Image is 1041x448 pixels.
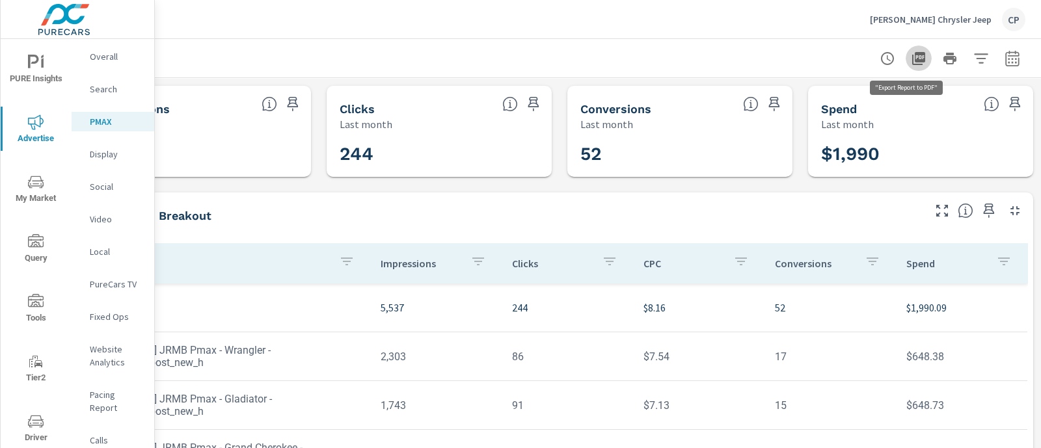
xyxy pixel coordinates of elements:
[821,116,874,132] p: Last month
[5,114,67,146] span: Advertise
[1002,8,1025,31] div: CP
[90,343,144,369] p: Website Analytics
[633,340,764,373] td: $7.54
[90,310,144,323] p: Fixed Ops
[72,242,154,261] div: Local
[870,14,992,25] p: [PERSON_NAME] Chrysler Jeep
[502,96,518,112] span: The number of times an ad was clicked by a consumer.
[580,143,779,165] h3: 52
[381,300,491,315] p: 5,537
[91,382,370,428] td: WBC [DATE] JRMB Pmax - Gladiator - q325jeepboost_new_h
[91,334,370,379] td: WBC [DATE] JRMB Pmax - Wrangler - q325jeepboost_new_h
[896,389,1027,422] td: $648.73
[1005,94,1025,114] span: Save this to your personalized report
[72,385,154,417] div: Pacing Report
[90,115,144,128] p: PMAX
[99,209,211,222] h5: Campaign Breakout
[90,83,144,96] p: Search
[775,257,854,270] p: Conversions
[101,257,329,270] p: Campaign
[90,388,144,414] p: Pacing Report
[764,389,896,422] td: 15
[370,340,502,373] td: 2,303
[90,180,144,193] p: Social
[523,94,544,114] span: Save this to your personalized report
[932,200,953,221] button: Make Fullscreen
[643,300,754,315] p: $8.16
[340,102,375,116] h5: Clicks
[821,143,1020,165] h3: $1,990
[381,257,460,270] p: Impressions
[5,354,67,386] span: Tier2
[1005,200,1025,221] button: Minimize Widget
[340,116,392,132] p: Last month
[821,102,857,116] h5: Spend
[72,144,154,164] div: Display
[72,112,154,131] div: PMAX
[90,278,144,291] p: PureCars TV
[370,389,502,422] td: 1,743
[743,96,759,112] span: Total Conversions include Actions, Leads and Unmapped.
[72,177,154,196] div: Social
[580,102,651,116] h5: Conversions
[90,434,144,447] p: Calls
[90,50,144,63] p: Overall
[968,46,994,72] button: Apply Filters
[643,257,723,270] p: CPC
[90,148,144,161] p: Display
[764,94,785,114] span: Save this to your personalized report
[580,116,633,132] p: Last month
[262,96,277,112] span: The number of times an ad was shown on your behalf.
[512,300,623,315] p: 244
[5,55,67,86] span: PURE Insights
[502,340,633,373] td: 86
[340,143,539,165] h3: 244
[937,46,963,72] button: Print Report
[72,339,154,372] div: Website Analytics
[5,294,67,326] span: Tools
[512,257,591,270] p: Clicks
[906,300,1017,315] p: $1,990.09
[896,340,1027,373] td: $648.38
[764,340,896,373] td: 17
[775,300,886,315] p: 52
[72,209,154,229] div: Video
[99,143,298,165] h3: 5,537
[72,79,154,99] div: Search
[633,389,764,422] td: $7.13
[5,414,67,445] span: Driver
[979,200,999,221] span: Save this to your personalized report
[90,245,144,258] p: Local
[5,234,67,266] span: Query
[282,94,303,114] span: Save this to your personalized report
[72,274,154,294] div: PureCars TV
[502,389,633,422] td: 91
[906,257,986,270] p: Spend
[5,174,67,206] span: My Market
[90,213,144,226] p: Video
[72,307,154,326] div: Fixed Ops
[72,47,154,66] div: Overall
